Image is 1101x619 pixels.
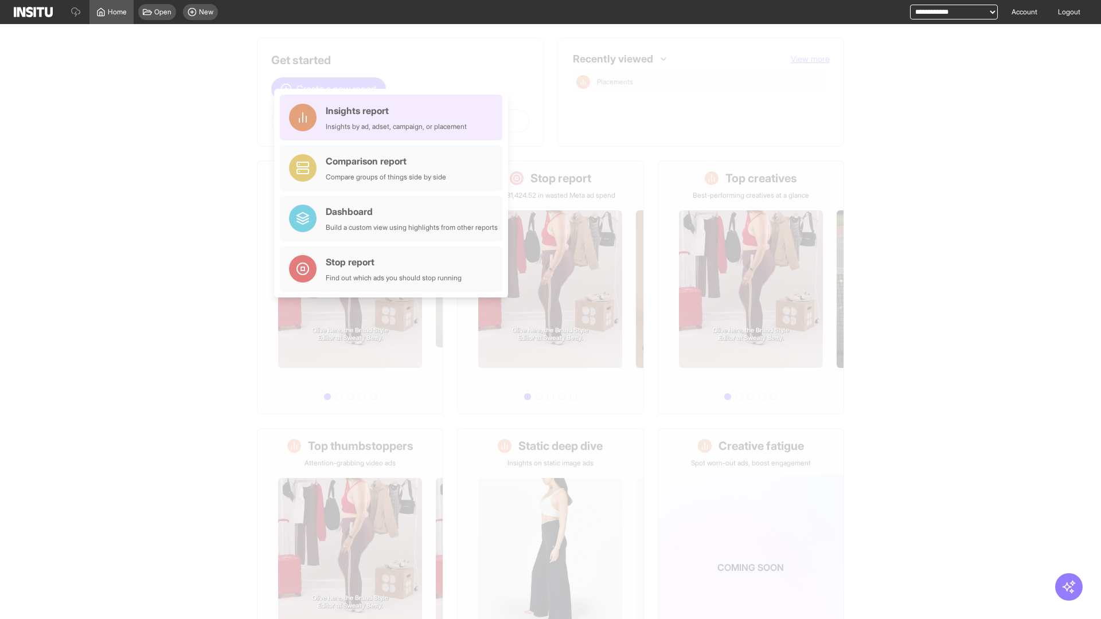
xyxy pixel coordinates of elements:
[326,255,462,269] div: Stop report
[326,205,498,218] div: Dashboard
[199,7,213,17] span: New
[154,7,171,17] span: Open
[108,7,127,17] span: Home
[326,122,467,131] div: Insights by ad, adset, campaign, or placement
[14,7,53,17] img: Logo
[326,154,446,168] div: Comparison report
[326,173,446,182] div: Compare groups of things side by side
[326,104,467,117] div: Insights report
[326,223,498,232] div: Build a custom view using highlights from other reports
[326,273,462,283] div: Find out which ads you should stop running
